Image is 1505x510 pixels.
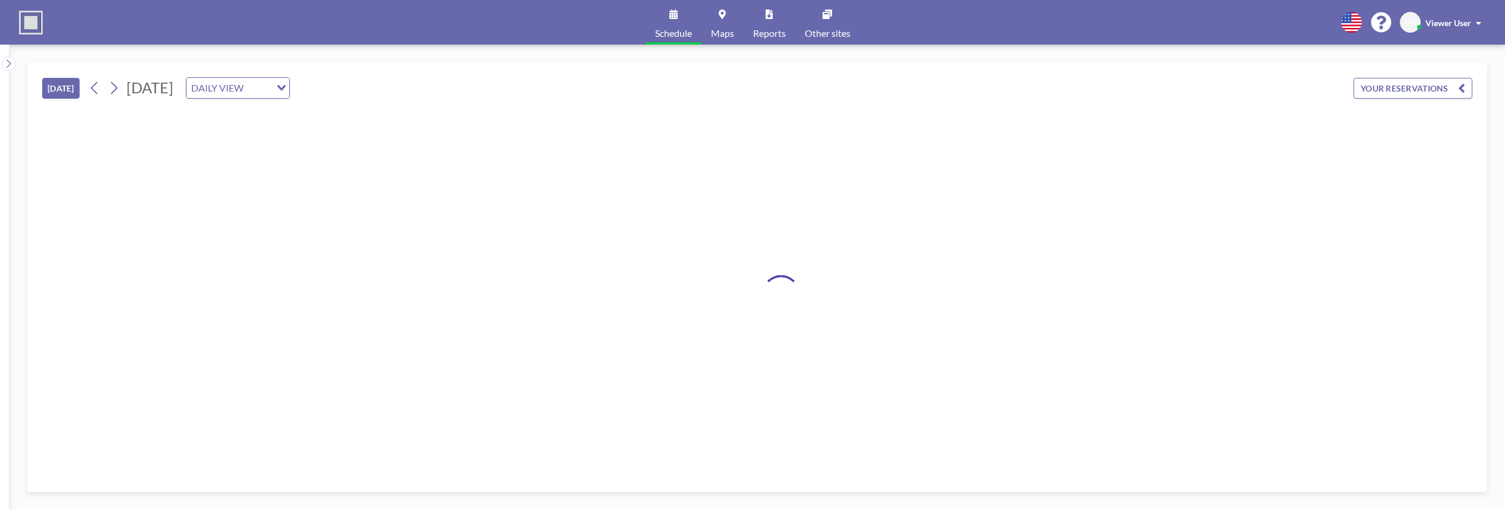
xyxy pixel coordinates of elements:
[1354,78,1472,99] button: YOUR RESERVATIONS
[1405,17,1417,28] span: VU
[247,80,270,96] input: Search for option
[805,29,850,38] span: Other sites
[19,11,43,34] img: organization-logo
[753,29,786,38] span: Reports
[127,78,173,96] span: [DATE]
[711,29,734,38] span: Maps
[655,29,692,38] span: Schedule
[186,78,289,98] div: Search for option
[1425,18,1471,28] span: Viewer User
[42,78,80,99] button: [DATE]
[189,80,246,96] span: DAILY VIEW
